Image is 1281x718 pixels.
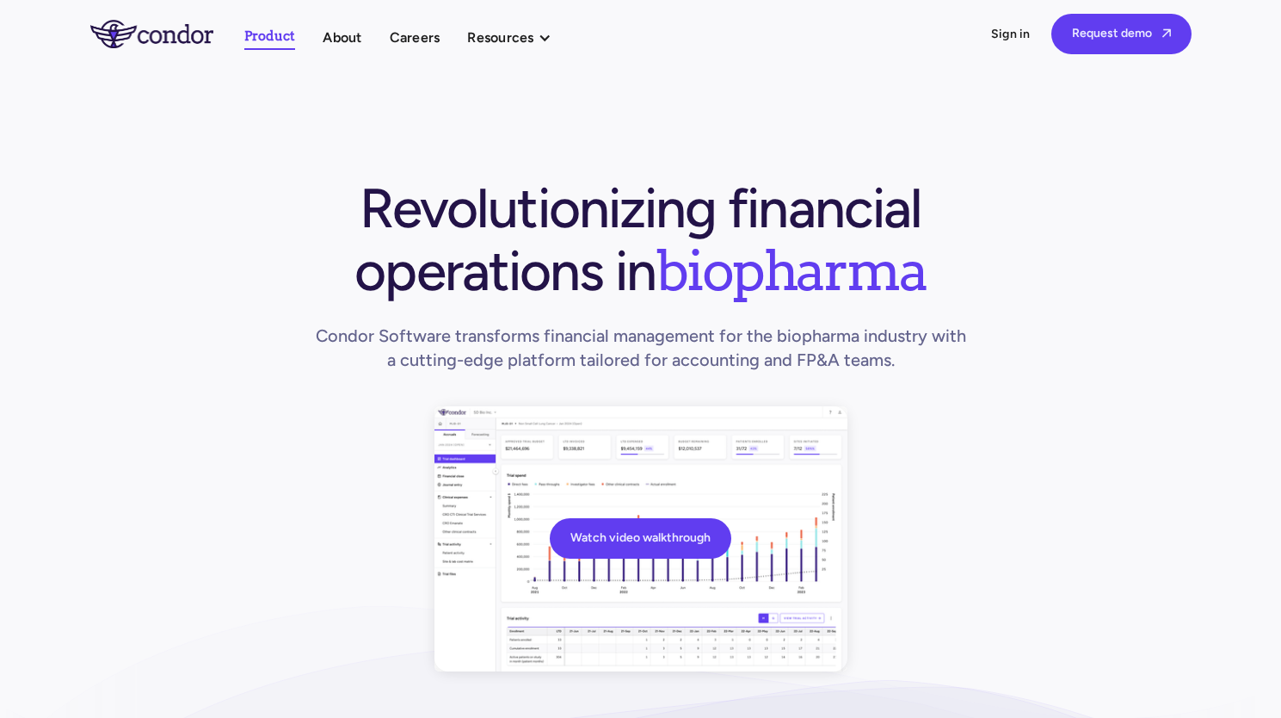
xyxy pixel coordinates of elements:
h1: Revolutionizing financial operations in [311,177,971,301]
a: Watch video walkthrough [550,518,731,559]
div: Resources [467,26,568,49]
a: Careers [390,26,440,49]
a: Product [244,25,296,50]
a: Request demo [1051,14,1192,54]
div: Resources [467,26,533,49]
a: About [323,26,361,49]
span: biopharma [656,237,926,304]
a: home [90,20,244,47]
a: Sign in [991,26,1031,43]
span:  [1162,28,1171,39]
h1: Condor Software transforms financial management for the biopharma industry with a cutting-edge pl... [311,324,971,372]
